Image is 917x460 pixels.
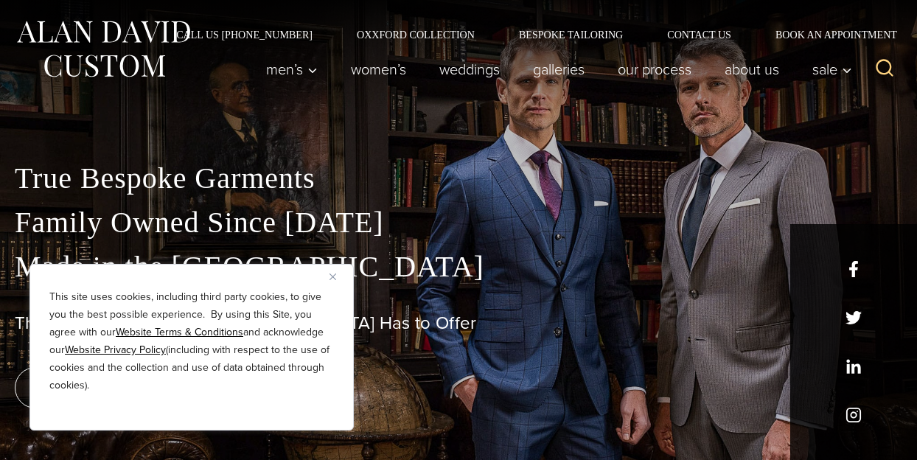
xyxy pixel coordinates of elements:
[49,288,334,394] p: This site uses cookies, including third party cookies, to give you the best possible experience. ...
[116,324,243,340] a: Website Terms & Conditions
[602,55,708,84] a: Our Process
[15,313,902,334] h1: The Best Custom Suits [GEOGRAPHIC_DATA] Has to Offer
[645,29,753,40] a: Contact Us
[266,62,318,77] span: Men’s
[753,29,902,40] a: Book an Appointment
[708,55,796,84] a: About Us
[15,16,192,82] img: Alan David Custom
[335,29,497,40] a: Oxxford Collection
[812,62,852,77] span: Sale
[330,273,336,280] img: Close
[330,268,347,285] button: Close
[154,29,335,40] a: Call Us [PHONE_NUMBER]
[335,55,423,84] a: Women’s
[497,29,645,40] a: Bespoke Tailoring
[154,29,902,40] nav: Secondary Navigation
[15,367,221,408] a: book an appointment
[65,342,166,358] a: Website Privacy Policy
[867,52,902,87] button: View Search Form
[15,156,902,289] p: True Bespoke Garments Family Owned Since [DATE] Made in the [GEOGRAPHIC_DATA]
[517,55,602,84] a: Galleries
[423,55,517,84] a: weddings
[250,55,860,84] nav: Primary Navigation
